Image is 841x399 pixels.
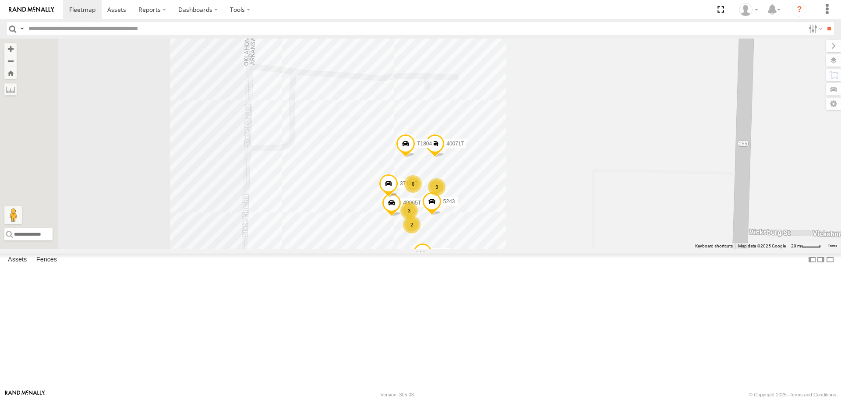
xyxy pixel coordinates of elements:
label: Hide Summary Table [826,254,834,266]
span: 37131T [400,181,418,187]
div: 3 [428,178,445,196]
label: Dock Summary Table to the Left [808,254,816,266]
a: Terms [828,244,837,247]
label: Measure [4,83,17,95]
i: ? [792,3,806,17]
button: Zoom Home [4,67,17,79]
label: Fences [32,254,61,266]
button: Zoom out [4,55,17,67]
span: 20 m [791,244,801,248]
span: T1804 [417,141,432,147]
span: 40065T [403,200,421,206]
button: Drag Pegman onto the map to open Street View [4,206,22,224]
a: Terms and Conditions [790,392,836,397]
div: 2 [403,216,420,233]
div: © Copyright 2025 - [749,392,836,397]
label: Map Settings [826,98,841,110]
button: Map Scale: 20 m per 41 pixels [788,243,823,249]
a: Visit our Website [5,390,45,399]
div: 6 [404,175,422,193]
img: rand-logo.svg [9,7,54,13]
button: Keyboard shortcuts [695,243,733,249]
label: Assets [4,254,31,266]
div: 3 [400,202,418,219]
button: Zoom in [4,43,17,55]
span: 5243 [443,199,455,205]
label: Search Query [18,22,25,35]
label: Search Filter Options [805,22,824,35]
span: Map data ©2025 Google [738,244,786,248]
div: Version: 305.03 [381,392,414,397]
div: Dwight Wallace [736,3,761,16]
label: Dock Summary Table to the Right [816,254,825,266]
span: 40071T [446,141,464,147]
